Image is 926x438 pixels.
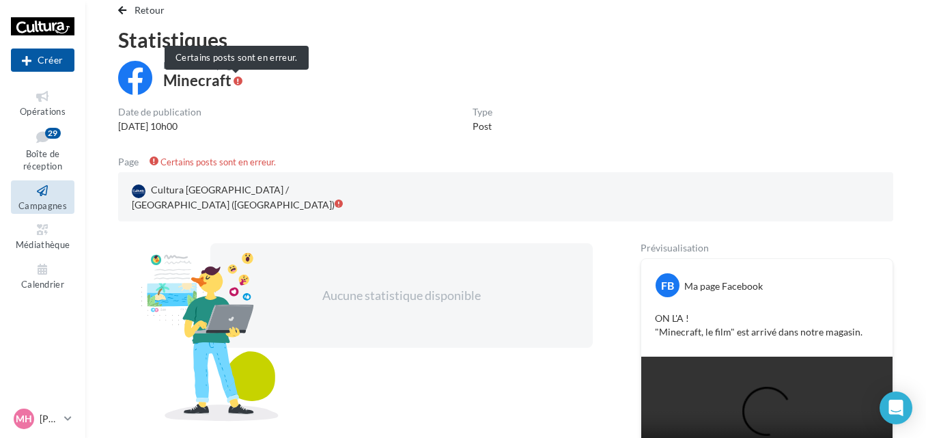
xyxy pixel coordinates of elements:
[684,279,763,293] div: Ma page Facebook
[20,106,66,117] span: Opérations
[641,243,893,253] div: Prévisualisation
[11,125,74,175] a: Boîte de réception29
[21,279,64,290] span: Calendrier
[880,392,912,424] div: Open Intercom Messenger
[118,120,201,133] div: [DATE] 10h00
[45,128,61,139] div: 29
[118,157,150,167] div: Page
[118,107,201,117] div: Date de publication
[160,156,276,167] span: Certains posts sont en erreur.
[11,49,74,72] button: Créer
[129,180,380,216] a: Cultura [GEOGRAPHIC_DATA] / [GEOGRAPHIC_DATA] ([GEOGRAPHIC_DATA])
[18,200,67,211] span: Campagnes
[473,107,492,117] div: Type
[23,148,62,172] span: Boîte de réception
[11,219,74,253] a: Médiathèque
[11,86,74,120] a: Opérations
[16,239,70,250] span: Médiathèque
[11,180,74,214] a: Campagnes
[254,287,549,305] div: Aucune statistique disponible
[118,29,893,50] div: Statistiques
[163,73,231,88] div: Minecraft
[165,46,309,70] div: Certains posts sont en erreur.
[11,406,74,432] a: MH [PERSON_NAME]
[473,120,492,133] div: Post
[135,4,165,16] span: Retour
[118,2,171,18] button: Retour
[655,312,879,339] p: ON L'A ! "Minecraft, le film" est arrivé dans notre magasin.
[11,49,74,72] div: Nouvelle campagne
[40,412,59,426] p: [PERSON_NAME]
[656,273,679,297] div: FB
[11,259,74,292] a: Calendrier
[163,61,242,70] div: Nom de campagne
[16,412,32,426] span: MH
